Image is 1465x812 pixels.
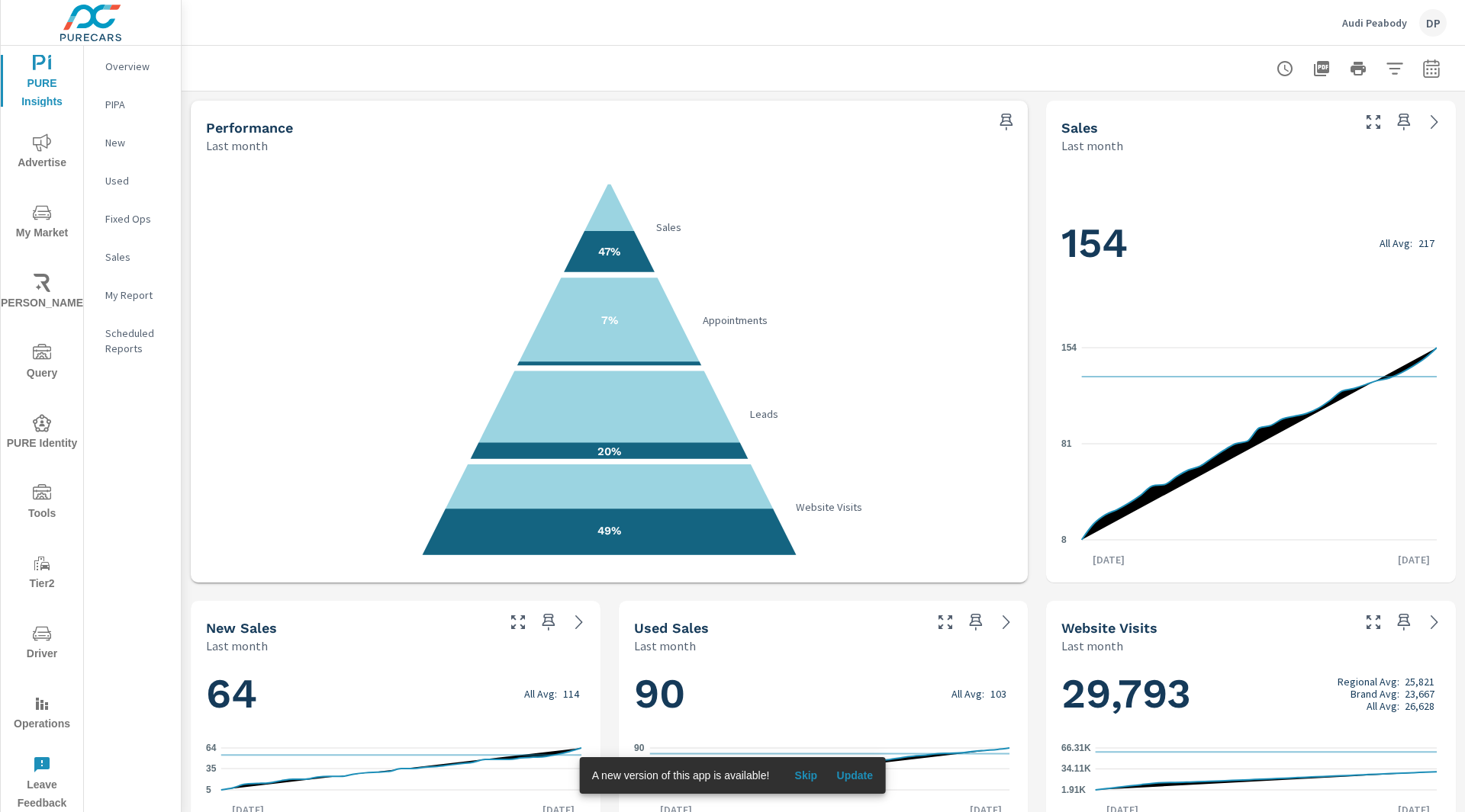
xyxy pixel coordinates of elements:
[206,136,268,155] p: Last month
[563,688,579,700] p: 114
[5,274,79,313] span: [PERSON_NAME]
[597,445,621,458] text: 20%
[1061,743,1091,753] text: 66.31K
[601,313,618,327] text: 7%
[1061,342,1077,353] text: 154
[1405,688,1434,700] p: 23,667
[1392,110,1416,134] span: Save this to your personalized report
[1380,53,1410,84] button: Apply Filters
[84,55,181,78] div: Overview
[634,668,1013,720] h1: 90
[105,287,169,303] p: My Report
[1061,637,1123,655] p: Last month
[1419,9,1447,37] div: DP
[1061,668,1441,720] h1: 29,793
[1061,120,1098,136] h5: Sales
[1061,217,1441,269] h1: 154
[951,688,984,700] p: All Avg:
[206,743,217,753] text: 64
[1343,53,1373,84] button: Print Report
[5,344,79,383] span: Query
[1061,438,1072,449] text: 81
[105,326,169,356] p: Scheduled Reports
[5,624,79,663] span: Driver
[105,97,169,112] p: PIPA
[567,610,591,634] a: See more details in report
[634,637,696,655] p: Last month
[506,610,530,634] button: Make Fullscreen
[1351,688,1399,700] p: Brand Avg:
[634,743,645,753] text: 90
[206,785,211,795] text: 5
[964,610,988,634] span: Save this to your personalized report
[105,173,169,188] p: Used
[634,785,639,795] text: 3
[781,763,830,788] button: Skip
[1061,764,1091,775] text: 34.11K
[830,763,879,788] button: Update
[592,769,770,782] span: A new version of this app is available!
[797,500,863,514] text: Website Visits
[1380,237,1412,249] p: All Avg:
[703,313,768,327] text: Appointments
[1061,136,1123,155] p: Last month
[787,769,824,782] span: Skip
[1418,237,1434,249] p: 217
[105,135,169,150] p: New
[1405,676,1434,688] p: 25,821
[1306,53,1337,84] button: "Export Report to PDF"
[656,220,681,234] text: Sales
[1361,610,1386,634] button: Make Fullscreen
[206,120,293,136] h5: Performance
[1392,610,1416,634] span: Save this to your personalized report
[5,414,79,453] span: PURE Identity
[1061,620,1158,636] h5: Website Visits
[84,131,181,154] div: New
[5,484,79,523] span: Tools
[536,610,561,634] span: Save this to your personalized report
[84,169,181,192] div: Used
[84,246,181,268] div: Sales
[84,322,181,360] div: Scheduled Reports
[994,610,1019,634] a: See more details in report
[84,93,181,116] div: PIPA
[749,407,778,421] text: Leads
[1405,700,1434,712] p: 26,628
[836,769,873,782] span: Update
[1061,785,1086,795] text: 1.91K
[597,524,621,538] text: 49%
[105,249,169,265] p: Sales
[524,688,557,700] p: All Avg:
[1061,534,1067,545] text: 8
[1367,700,1399,712] p: All Avg:
[634,620,709,636] h5: Used Sales
[5,204,79,242] span: My Market
[1422,610,1447,634] a: See more details in report
[5,133,79,172] span: Advertise
[990,688,1006,700] p: 103
[1338,676,1399,688] p: Regional Avg:
[1342,16,1407,30] p: Audi Peabody
[5,695,79,733] span: Operations
[1082,552,1135,567] p: [DATE]
[1387,552,1441,567] p: [DATE]
[1416,53,1447,84] button: Select Date Range
[206,637,268,655] p: Last month
[1361,110,1386,134] button: Make Fullscreen
[105,59,169,74] p: Overview
[105,211,169,226] p: Fixed Ops
[84,284,181,307] div: My Report
[5,54,79,111] span: PURE Insights
[5,554,79,593] span: Tier2
[206,763,217,774] text: 35
[1422,110,1447,134] a: See more details in report
[206,668,585,720] h1: 64
[84,207,181,230] div: Fixed Ops
[206,620,277,636] h5: New Sales
[933,610,958,634] button: Make Fullscreen
[598,245,621,258] text: 47%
